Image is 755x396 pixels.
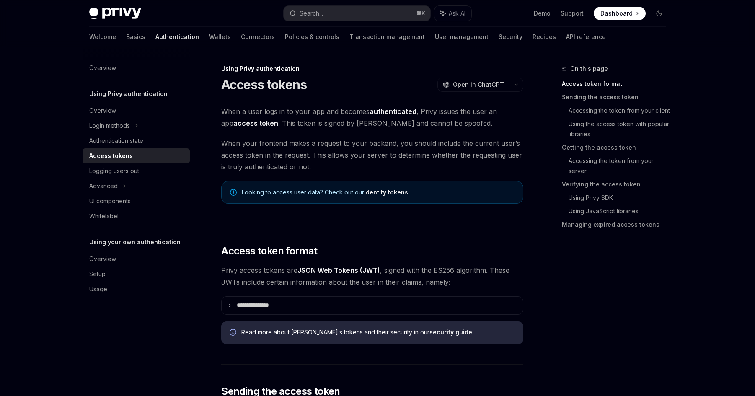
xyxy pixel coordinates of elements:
a: Policies & controls [285,27,339,47]
a: Authentication state [83,133,190,148]
a: Using the access token with popular libraries [569,117,672,141]
button: Ask AI [434,6,471,21]
div: Usage [89,284,107,294]
a: Usage [83,282,190,297]
button: Toggle dark mode [652,7,666,20]
strong: access token [233,119,278,127]
a: Setup [83,267,190,282]
a: Logging users out [83,163,190,179]
div: Authentication state [89,136,143,146]
span: Ask AI [449,9,465,18]
div: Overview [89,106,116,116]
a: Using JavaScript libraries [569,204,672,218]
svg: Note [230,189,237,196]
div: Overview [89,63,116,73]
svg: Info [230,329,238,337]
a: Verifying the access token [562,178,672,191]
div: Login methods [89,121,130,131]
a: Using Privy SDK [569,191,672,204]
span: When your frontend makes a request to your backend, you should include the current user’s access ... [221,137,523,173]
a: Basics [126,27,145,47]
a: Support [561,9,584,18]
a: Accessing the token from your server [569,154,672,178]
a: Access token format [562,77,672,91]
strong: authenticated [370,107,416,116]
a: Wallets [209,27,231,47]
a: Overview [83,103,190,118]
a: Overview [83,251,190,267]
a: Welcome [89,27,116,47]
a: Dashboard [594,7,646,20]
a: Whitelabel [83,209,190,224]
a: Sending the access token [562,91,672,104]
span: Read more about [PERSON_NAME]’s tokens and their security in our . [241,328,515,336]
span: Dashboard [600,9,633,18]
a: Overview [83,60,190,75]
a: Access tokens [83,148,190,163]
div: UI components [89,196,131,206]
a: Authentication [155,27,199,47]
a: Demo [534,9,551,18]
a: Transaction management [349,27,425,47]
a: security guide [429,329,472,336]
button: Open in ChatGPT [437,78,509,92]
div: Whitelabel [89,211,119,221]
a: JSON Web Tokens (JWT) [297,266,380,275]
a: UI components [83,194,190,209]
span: On this page [570,64,608,74]
span: Looking to access user data? Check out our . [242,188,515,197]
button: Search...⌘K [284,6,430,21]
a: API reference [566,27,606,47]
div: Using Privy authentication [221,65,523,73]
div: Setup [89,269,106,279]
a: Security [499,27,522,47]
h5: Using your own authentication [89,237,181,247]
h1: Access tokens [221,77,307,92]
a: User management [435,27,489,47]
div: Overview [89,254,116,264]
a: Getting the access token [562,141,672,154]
span: When a user logs in to your app and becomes , Privy issues the user an app . This token is signed... [221,106,523,129]
a: Identity tokens [364,189,408,196]
a: Connectors [241,27,275,47]
img: dark logo [89,8,141,19]
span: Open in ChatGPT [453,80,504,89]
a: Accessing the token from your client [569,104,672,117]
span: Privy access tokens are , signed with the ES256 algorithm. These JWTs include certain information... [221,264,523,288]
a: Recipes [533,27,556,47]
h5: Using Privy authentication [89,89,168,99]
a: Managing expired access tokens [562,218,672,231]
div: Access tokens [89,151,133,161]
span: Access token format [221,244,318,258]
div: Logging users out [89,166,139,176]
div: Advanced [89,181,118,191]
span: ⌘ K [416,10,425,17]
div: Search... [300,8,323,18]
